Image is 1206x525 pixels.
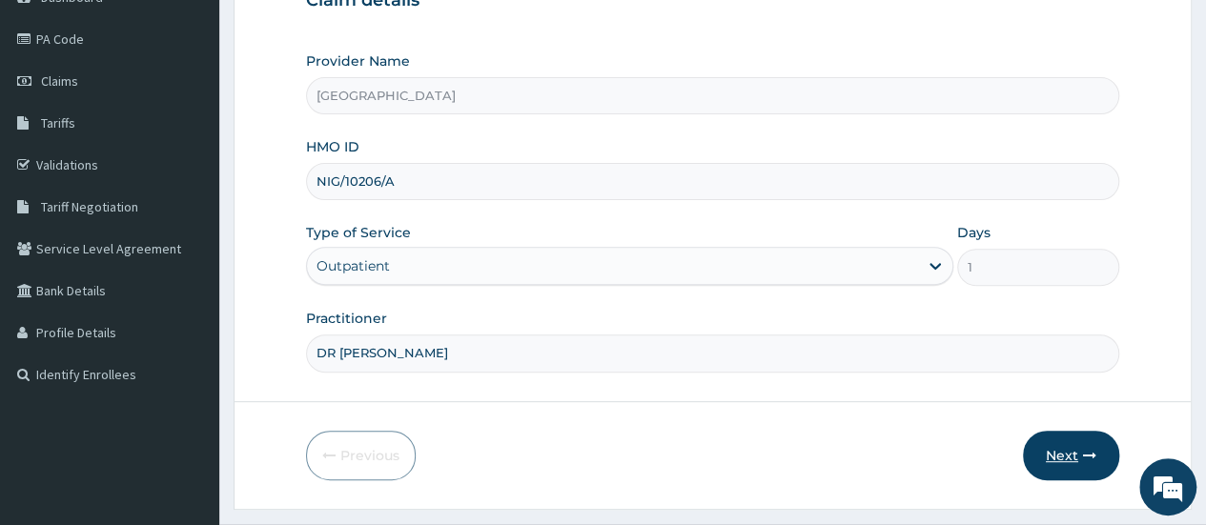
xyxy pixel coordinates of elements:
[306,51,410,71] label: Provider Name
[111,147,263,339] span: We're online!
[957,223,991,242] label: Days
[313,10,358,55] div: Minimize live chat window
[306,223,411,242] label: Type of Service
[317,256,390,275] div: Outpatient
[10,334,363,401] textarea: Type your message and hit 'Enter'
[306,137,359,156] label: HMO ID
[35,95,77,143] img: d_794563401_company_1708531726252_794563401
[41,114,75,131] span: Tariffs
[306,334,1119,372] input: Enter Name
[41,198,138,215] span: Tariff Negotiation
[306,309,387,328] label: Practitioner
[306,431,416,480] button: Previous
[41,72,78,90] span: Claims
[1023,431,1119,480] button: Next
[306,163,1119,200] input: Enter HMO ID
[99,107,320,131] div: Chat with us now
